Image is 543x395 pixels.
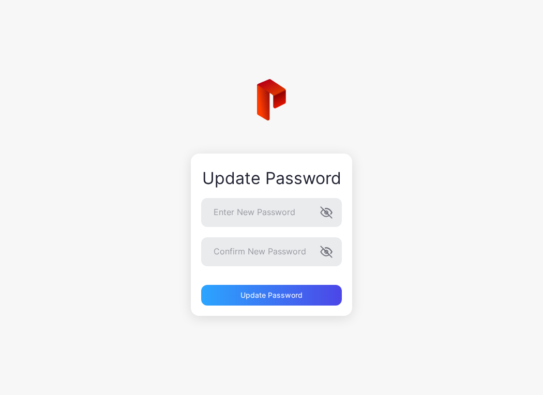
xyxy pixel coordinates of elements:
[240,291,303,299] div: Update Password
[201,237,342,266] input: Confirm New Password
[201,198,342,227] input: Enter New Password
[201,285,342,306] button: Update Password
[320,246,333,258] button: Confirm New Password
[320,206,333,219] button: Enter New Password
[201,169,342,188] div: Update Password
